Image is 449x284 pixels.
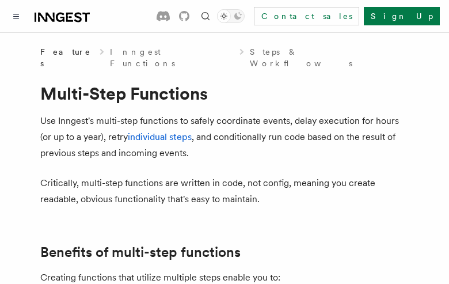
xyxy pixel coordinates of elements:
button: Toggle dark mode [217,9,245,23]
h1: Multi-Step Functions [40,83,409,104]
span: Features [40,46,94,69]
a: individual steps [128,131,192,142]
a: Inngest Functions [110,46,234,69]
a: Contact sales [254,7,359,25]
a: Sign Up [364,7,440,25]
p: Use Inngest's multi-step functions to safely coordinate events, delay execution for hours (or up ... [40,113,409,161]
a: Steps & Workflows [250,46,409,69]
button: Find something... [199,9,212,23]
button: Toggle navigation [9,9,23,23]
p: Critically, multi-step functions are written in code, not config, meaning you create readable, ob... [40,175,409,207]
a: Benefits of multi-step functions [40,244,241,260]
